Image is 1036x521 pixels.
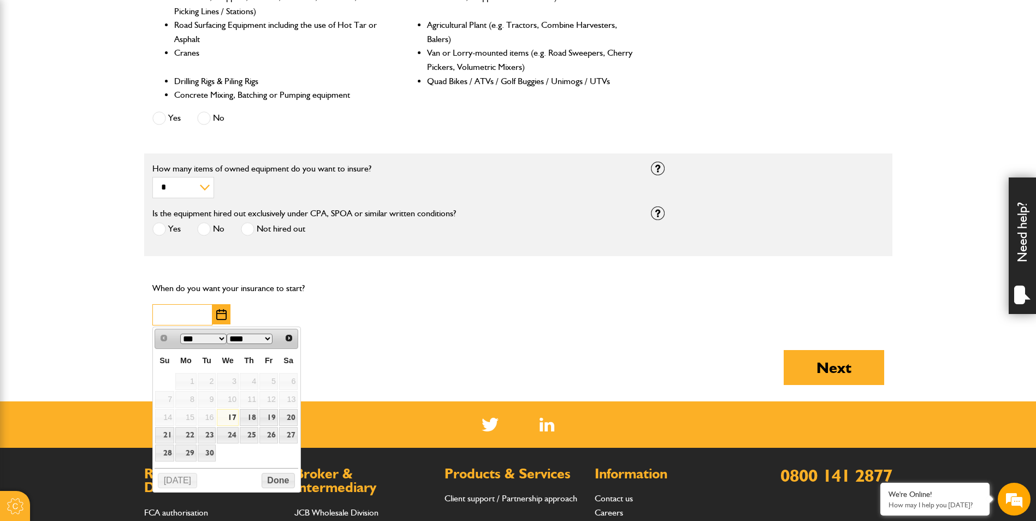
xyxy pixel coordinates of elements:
[179,5,205,32] div: Minimize live chat window
[283,356,293,365] span: Saturday
[265,356,273,365] span: Friday
[197,222,224,236] label: No
[217,427,238,444] a: 24
[175,427,197,444] a: 22
[14,198,199,327] textarea: Type your message and hit 'Enter'
[259,409,278,426] a: 19
[784,350,884,385] button: Next
[144,507,208,518] a: FCA authorisation
[158,473,197,488] button: [DATE]
[198,445,216,461] a: 30
[294,467,434,495] h2: Broker & Intermediary
[19,61,46,76] img: d_20077148190_company_1631870298795_20077148190
[174,46,381,74] li: Cranes
[144,467,283,495] h2: Regulations & Documents
[197,111,224,125] label: No
[279,427,298,444] a: 27
[889,501,981,509] p: How may I help you today?
[262,473,295,488] button: Done
[155,445,174,461] a: 28
[540,418,554,431] img: Linked In
[259,427,278,444] a: 26
[174,74,381,88] li: Drilling Rigs & Piling Rigs
[445,467,584,481] h2: Products & Services
[427,46,634,74] li: Van or Lorry-mounted items (e.g. Road Sweepers, Cherry Pickers, Volumetric Mixers)
[595,493,633,504] a: Contact us
[540,418,554,431] a: LinkedIn
[198,427,216,444] a: 23
[14,101,199,125] input: Enter your last name
[152,281,386,295] p: When do you want your insurance to start?
[427,18,634,46] li: Agricultural Plant (e.g. Tractors, Combine Harvesters, Balers)
[240,427,258,444] a: 25
[14,165,199,190] input: Enter your phone number
[222,356,234,365] span: Wednesday
[427,74,634,88] li: Quad Bikes / ATVs / Golf Buggies / Unimogs / UTVs
[595,467,734,481] h2: Information
[152,209,456,218] label: Is the equipment hired out exclusively under CPA, SPOA or similar written conditions?
[152,222,181,236] label: Yes
[595,507,623,518] a: Careers
[159,356,169,365] span: Sunday
[175,445,197,461] a: 29
[216,309,227,320] img: Choose date
[174,88,381,102] li: Concrete Mixing, Batching or Pumping equipment
[217,409,238,426] a: 17
[174,18,381,46] li: Road Surfacing Equipment including the use of Hot Tar or Asphalt
[57,61,183,75] div: Chat with us now
[482,418,499,431] img: Twitter
[281,330,297,346] a: Next
[241,222,305,236] label: Not hired out
[240,409,258,426] a: 18
[445,493,577,504] a: Client support / Partnership approach
[1009,177,1036,314] div: Need help?
[14,133,199,157] input: Enter your email address
[780,465,892,486] a: 0800 141 2877
[279,409,298,426] a: 20
[180,356,192,365] span: Monday
[149,336,198,351] em: Start Chat
[294,507,378,518] a: JCB Wholesale Division
[152,111,181,125] label: Yes
[155,427,174,444] a: 21
[244,356,254,365] span: Thursday
[285,334,293,342] span: Next
[152,164,635,173] label: How many items of owned equipment do you want to insure?
[889,490,981,499] div: We're Online!
[202,356,211,365] span: Tuesday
